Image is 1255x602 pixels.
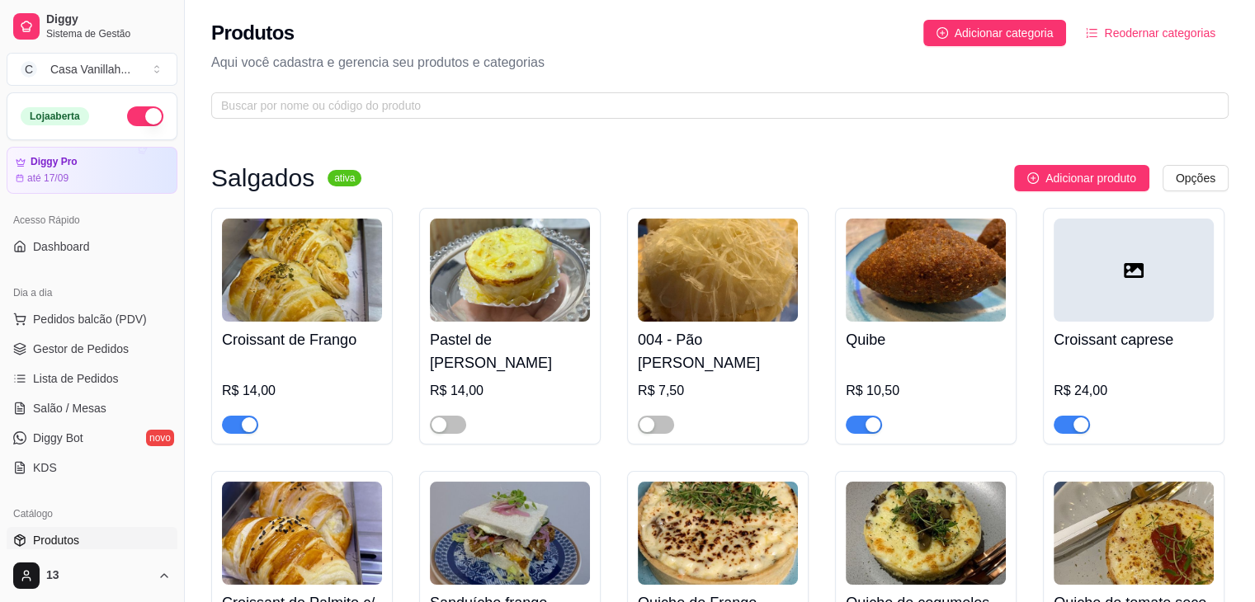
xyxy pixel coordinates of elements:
[221,96,1205,115] input: Buscar por nome ou código do produto
[1176,169,1215,187] span: Opções
[7,53,177,86] button: Select a team
[1027,172,1039,184] span: plus-circle
[33,532,79,548] span: Produtos
[222,328,382,351] h4: Croissant de Frango
[211,20,295,46] h2: Produtos
[7,527,177,553] a: Produtos
[7,501,177,527] div: Catálogo
[33,311,147,327] span: Pedidos balcão (PDV)
[430,328,590,374] h4: Pastel de [PERSON_NAME]
[33,341,129,357] span: Gestor de Pedidos
[7,395,177,421] a: Salão / Mesas
[638,219,798,322] img: product-image
[21,107,89,125] div: Loja aberta
[328,170,361,186] sup: ativa
[222,482,382,585] img: product-image
[33,430,83,446] span: Diggy Bot
[222,381,382,401] div: R$ 14,00
[638,328,798,374] h4: 004 - Pão [PERSON_NAME]
[638,381,798,401] div: R$ 7,50
[7,365,177,392] a: Lista de Pedidos
[7,7,177,46] a: DiggySistema de Gestão
[1073,20,1229,46] button: Reodernar categorias
[211,53,1229,73] p: Aqui você cadastra e gerencia seu produtos e categorias
[7,280,177,306] div: Dia a dia
[7,233,177,260] a: Dashboard
[127,106,163,126] button: Alterar Status
[33,400,106,416] span: Salão / Mesas
[923,20,1067,46] button: Adicionar categoria
[7,425,177,451] a: Diggy Botnovo
[1086,27,1097,39] span: ordered-list
[7,207,177,233] div: Acesso Rápido
[33,370,119,387] span: Lista de Pedidos
[937,27,948,39] span: plus-circle
[33,238,90,255] span: Dashboard
[1104,24,1215,42] span: Reodernar categorias
[33,459,57,476] span: KDS
[1045,169,1136,187] span: Adicionar produto
[211,168,314,188] h3: Salgados
[46,12,171,27] span: Diggy
[1163,165,1229,191] button: Opções
[955,24,1054,42] span: Adicionar categoria
[7,454,177,481] a: KDS
[7,306,177,332] button: Pedidos balcão (PDV)
[430,482,590,585] img: product-image
[1014,165,1149,191] button: Adicionar produto
[1054,381,1214,401] div: R$ 24,00
[430,381,590,401] div: R$ 14,00
[7,336,177,362] a: Gestor de Pedidos
[430,219,590,322] img: product-image
[222,219,382,322] img: product-image
[638,482,798,585] img: product-image
[846,328,1006,351] h4: Quibe
[50,61,130,78] div: Casa Vanillah ...
[846,219,1006,322] img: product-image
[7,556,177,595] button: 13
[846,482,1006,585] img: product-image
[846,381,1006,401] div: R$ 10,50
[46,568,151,583] span: 13
[1054,482,1214,585] img: product-image
[7,147,177,194] a: Diggy Proaté 17/09
[31,156,78,168] article: Diggy Pro
[27,172,68,185] article: até 17/09
[46,27,171,40] span: Sistema de Gestão
[21,61,37,78] span: C
[1054,328,1214,351] h4: Croissant caprese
